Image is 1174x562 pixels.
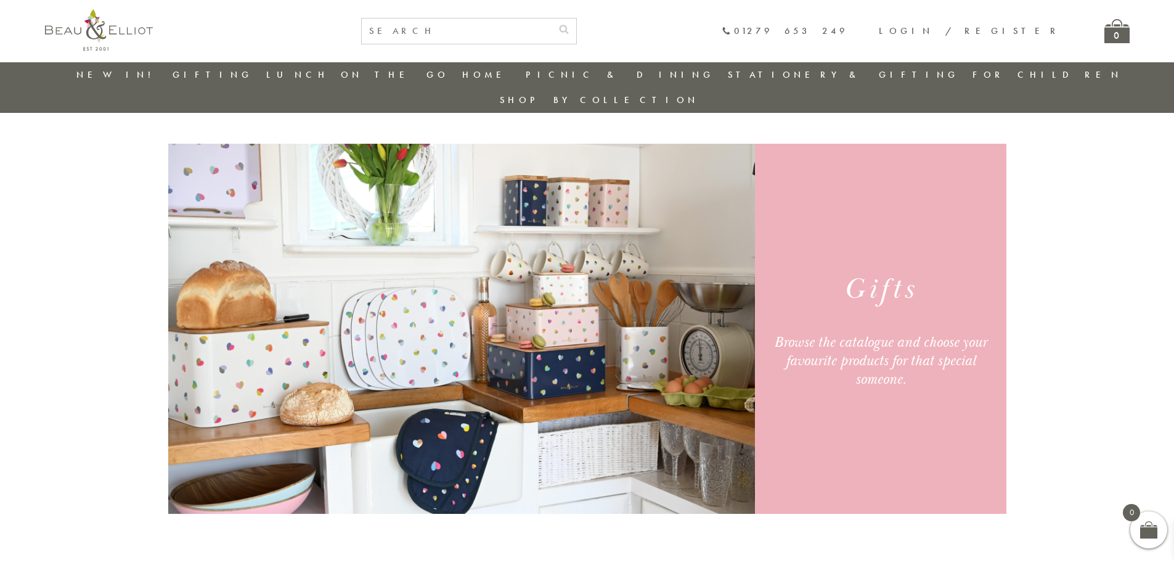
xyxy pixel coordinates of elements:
h1: Gifts [770,271,991,308]
a: Home [462,68,512,81]
a: Stationery & Gifting [728,68,959,81]
a: 01279 653 249 [722,26,848,36]
a: New in! [76,68,159,81]
a: Login / Register [879,25,1061,37]
span: 0 [1123,504,1140,521]
input: SEARCH [362,19,552,44]
a: 0 [1104,19,1130,43]
a: For Children [972,68,1122,81]
a: Lunch On The Go [266,68,449,81]
div: Browse the catalogue and choose your favourite products for that special someone. [770,333,991,389]
a: Shop by collection [500,94,699,106]
a: Gifting [173,68,253,81]
img: Confetti Home Collection Range of Kitchen Items including Bread Bin [168,144,755,514]
a: Picnic & Dining [526,68,714,81]
img: logo [45,9,153,51]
